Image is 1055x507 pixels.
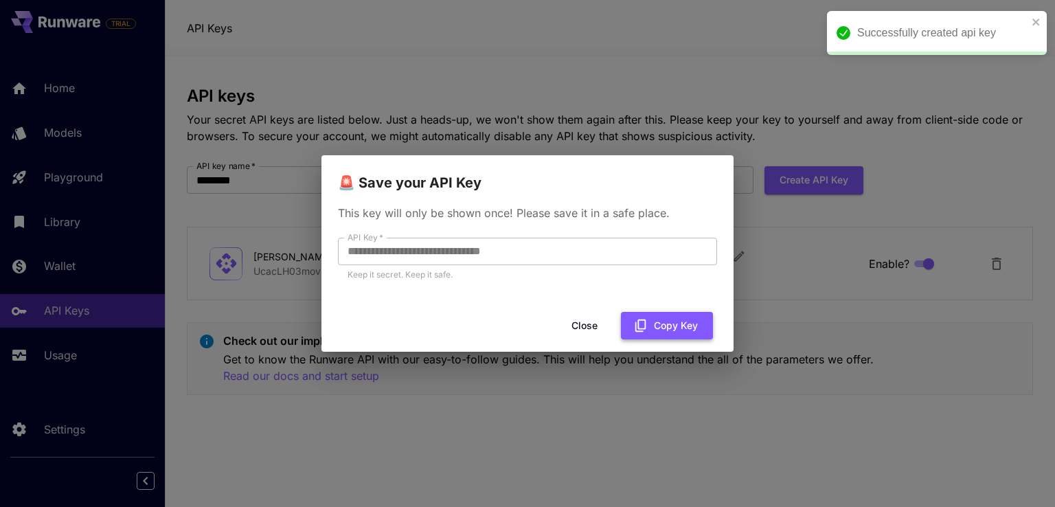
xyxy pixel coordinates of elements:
[338,205,717,221] p: This key will only be shown once! Please save it in a safe place.
[621,312,713,340] button: Copy Key
[1032,16,1041,27] button: close
[348,232,383,243] label: API Key
[554,312,615,340] button: Close
[348,268,707,282] p: Keep it secret. Keep it safe.
[857,25,1028,41] div: Successfully created api key
[321,155,734,194] h2: 🚨 Save your API Key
